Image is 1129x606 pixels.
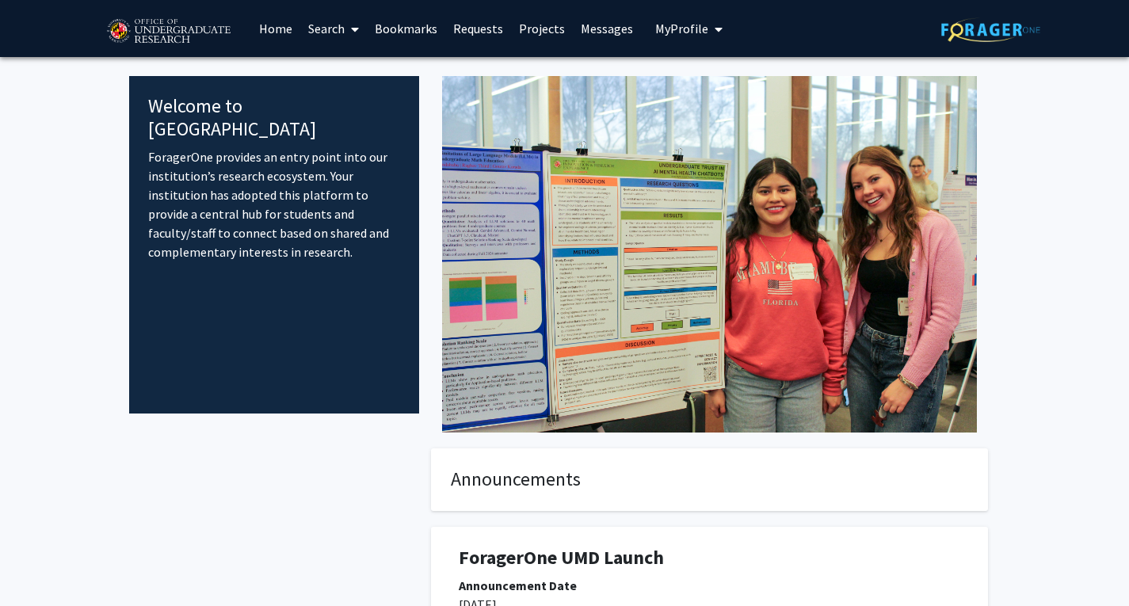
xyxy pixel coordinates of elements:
img: University of Maryland Logo [101,12,235,51]
a: Projects [511,1,573,56]
a: Bookmarks [367,1,445,56]
h1: ForagerOne UMD Launch [459,547,960,570]
img: Cover Image [442,76,977,433]
div: Announcement Date [459,576,960,595]
a: Search [300,1,367,56]
span: My Profile [655,21,708,36]
p: ForagerOne provides an entry point into our institution’s research ecosystem. Your institution ha... [148,147,401,261]
h4: Welcome to [GEOGRAPHIC_DATA] [148,95,401,141]
a: Messages [573,1,641,56]
a: Home [251,1,300,56]
a: Requests [445,1,511,56]
iframe: Chat [12,535,67,594]
h4: Announcements [451,468,968,491]
img: ForagerOne Logo [941,17,1040,42]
